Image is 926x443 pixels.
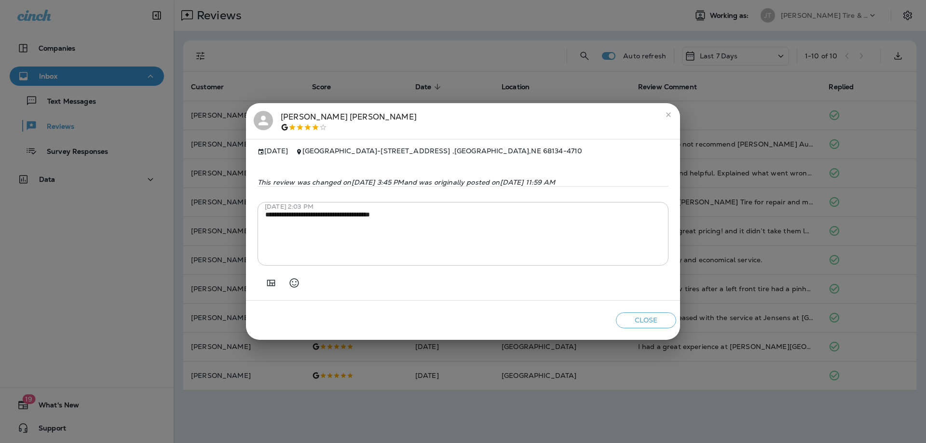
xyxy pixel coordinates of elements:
[258,147,288,155] span: [DATE]
[302,147,582,155] span: [GEOGRAPHIC_DATA] - [STREET_ADDRESS] , [GEOGRAPHIC_DATA] , NE 68134-4710
[261,273,281,293] button: Add in a premade template
[281,111,417,131] div: [PERSON_NAME] [PERSON_NAME]
[616,312,676,328] button: Close
[258,178,668,186] p: This review was changed on [DATE] 3:45 PM
[285,273,304,293] button: Select an emoji
[404,178,556,187] span: and was originally posted on [DATE] 11:59 AM
[661,107,676,122] button: close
